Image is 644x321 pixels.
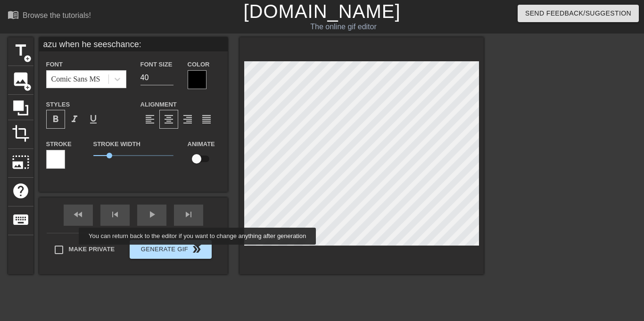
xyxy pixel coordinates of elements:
label: Styles [46,100,70,109]
span: fast_rewind [73,209,84,220]
span: title [12,41,30,59]
span: format_align_justify [201,114,212,125]
button: Generate Gif [130,240,211,259]
span: format_underline [88,114,99,125]
label: Stroke Width [93,140,140,149]
div: Comic Sans MS [51,74,100,85]
div: Browse the tutorials! [23,11,91,19]
span: format_align_right [182,114,193,125]
span: skip_next [183,209,194,220]
span: format_align_left [144,114,156,125]
span: format_align_center [163,114,174,125]
span: format_bold [50,114,61,125]
span: skip_previous [109,209,121,220]
label: Animate [188,140,215,149]
span: menu_book [8,9,19,20]
label: Alignment [140,100,177,109]
span: play_arrow [146,209,157,220]
span: photo_size_select_large [12,153,30,171]
span: format_italic [69,114,80,125]
span: keyboard [12,211,30,229]
label: Font Size [140,60,173,69]
span: help [12,182,30,200]
span: add_circle [24,83,32,91]
a: Browse the tutorials! [8,9,91,24]
span: Make Private [69,245,115,254]
span: add_circle [24,55,32,63]
button: Send Feedback/Suggestion [518,5,639,22]
span: Generate Gif [133,244,207,255]
div: The online gif editor [219,21,467,33]
span: crop [12,124,30,142]
label: Font [46,60,63,69]
a: [DOMAIN_NAME] [243,1,400,22]
label: Color [188,60,210,69]
span: double_arrow [191,244,202,255]
span: Send Feedback/Suggestion [525,8,631,19]
label: Stroke [46,140,72,149]
span: image [12,70,30,88]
